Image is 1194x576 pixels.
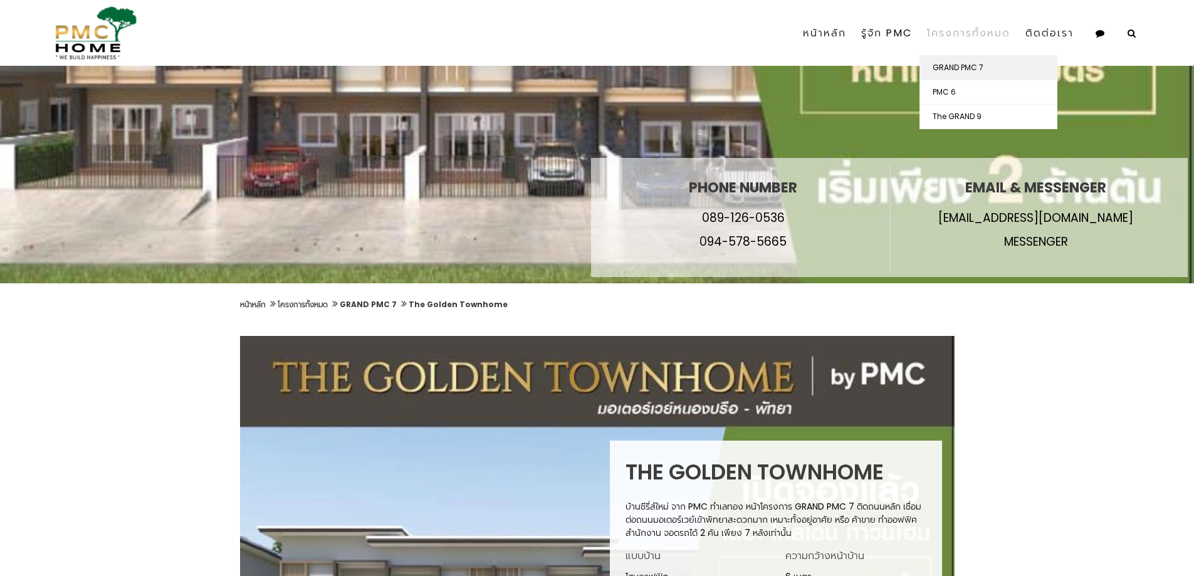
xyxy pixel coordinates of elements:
a: โครงการทั้งหมด [919,11,1018,55]
div: บ้านซีรี่ส์ใหม่ จาก PMC ทำเลทอง หน้าโครงการ GRAND PMC 7 ติดถนนหลัก เชื่อมต่อถนนมอเตอร์เวย์เข้าพัท... [626,500,926,540]
h2: Email & Messenger [938,180,1133,196]
h2: Phone Number [689,180,797,196]
a: The Golden Townhome [409,299,508,310]
a: GRAND PMC 7 [340,299,397,310]
a: The GRAND 9 [920,105,1057,128]
img: pmc-logo [50,6,137,60]
a: 094-578-5665 [699,233,787,250]
a: Messenger [1004,233,1068,250]
a: 089-126-0536 [702,209,785,226]
span: The Golden Townhome [626,457,884,487]
a: หน้าหลัก [240,299,266,310]
a: รู้จัก PMC [854,11,919,55]
a: โครงการทั้งหมด [278,299,328,310]
a: [EMAIL_ADDRESS][DOMAIN_NAME] [938,209,1133,226]
h5: แบบบ้าน [626,549,767,563]
a: หน้าหลัก [795,11,854,55]
h5: ความกว้างหน้าบ้าน [785,549,926,563]
a: PMC 6 [920,80,1057,104]
a: ติดต่อเรา [1018,11,1081,55]
a: GRAND PMC 7 [920,56,1057,80]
